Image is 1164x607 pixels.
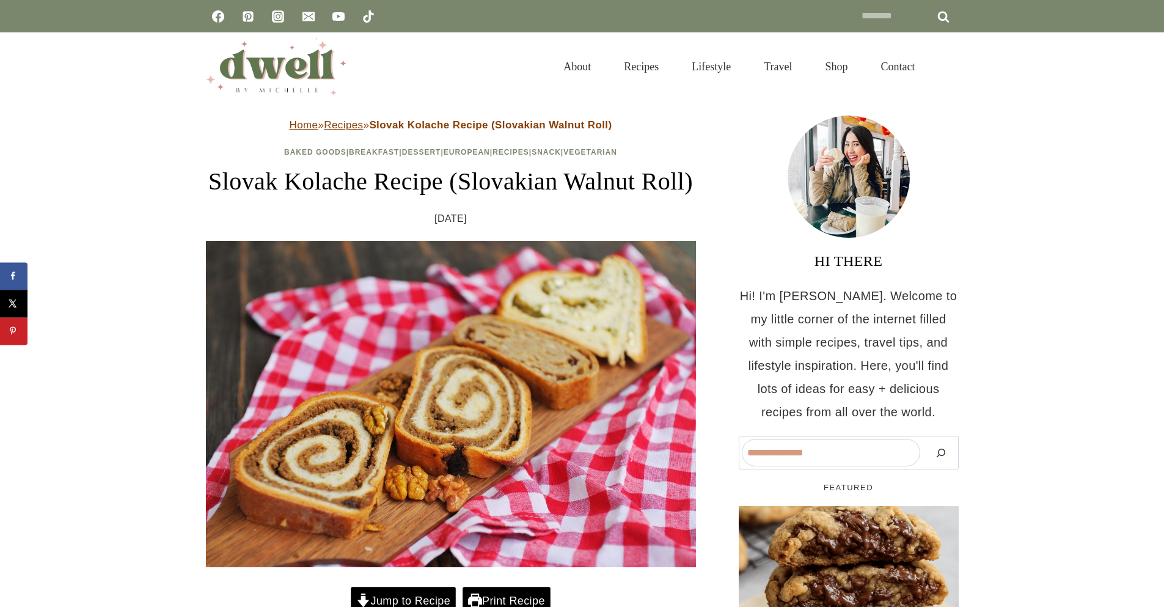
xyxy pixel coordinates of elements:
[206,163,696,200] h1: Slovak Kolache Recipe (Slovakian Walnut Roll)
[289,119,612,131] span: » »
[547,45,607,88] a: About
[532,148,561,156] a: Snack
[739,482,959,494] h5: FEATURED
[206,4,230,29] a: Facebook
[675,45,747,88] a: Lifestyle
[349,148,399,156] a: Breakfast
[492,148,529,156] a: Recipes
[547,45,931,88] nav: Primary Navigation
[402,148,441,156] a: Dessert
[444,148,490,156] a: European
[356,4,381,29] a: TikTok
[236,4,260,29] a: Pinterest
[326,4,351,29] a: YouTube
[563,148,617,156] a: Vegetarian
[284,148,617,156] span: | | | | | |
[289,119,318,131] a: Home
[296,4,321,29] a: Email
[747,45,808,88] a: Travel
[739,250,959,272] h3: HI THERE
[206,39,346,95] img: DWELL by michelle
[607,45,675,88] a: Recipes
[739,284,959,424] p: Hi! I'm [PERSON_NAME]. Welcome to my little corner of the internet filled with simple recipes, tr...
[266,4,290,29] a: Instagram
[284,148,346,156] a: Baked Goods
[324,119,363,131] a: Recipes
[926,439,956,466] button: Search
[808,45,864,88] a: Shop
[865,45,932,88] a: Contact
[206,241,696,567] img: slices of walnut roll, rustic background
[369,119,612,131] strong: Slovak Kolache Recipe (Slovakian Walnut Roll)
[434,210,467,228] time: [DATE]
[938,56,959,77] button: View Search Form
